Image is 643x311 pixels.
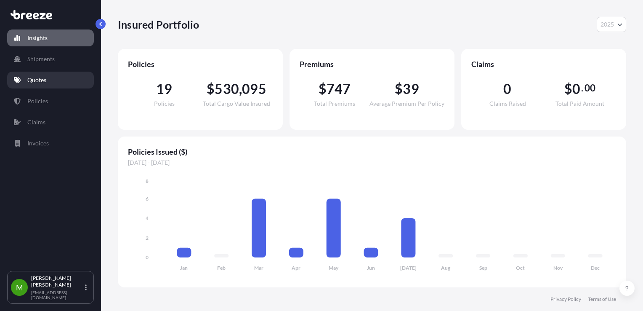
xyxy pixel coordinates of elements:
[591,265,600,271] tspan: Dec
[516,265,525,271] tspan: Oct
[572,82,580,96] span: 0
[7,135,94,152] a: Invoices
[146,196,149,202] tspan: 6
[7,114,94,131] a: Claims
[479,265,487,271] tspan: Sep
[31,275,83,288] p: [PERSON_NAME] [PERSON_NAME]
[128,147,616,157] span: Policies Issued ($)
[254,265,263,271] tspan: Mar
[503,82,511,96] span: 0
[319,82,327,96] span: $
[146,178,149,184] tspan: 8
[217,265,226,271] tspan: Feb
[555,101,604,107] span: Total Paid Amount
[146,235,149,241] tspan: 2
[369,101,444,107] span: Average Premium Per Policy
[597,17,626,32] button: Year Selector
[154,101,175,107] span: Policies
[403,82,419,96] span: 39
[215,82,239,96] span: 530
[471,59,616,69] span: Claims
[128,59,273,69] span: Policies
[27,97,48,105] p: Policies
[207,82,215,96] span: $
[292,265,300,271] tspan: Apr
[146,215,149,221] tspan: 4
[7,93,94,110] a: Policies
[585,85,595,91] span: 00
[327,82,351,96] span: 747
[7,72,94,88] a: Quotes
[564,82,572,96] span: $
[27,118,45,126] p: Claims
[180,265,188,271] tspan: Jan
[553,265,563,271] tspan: Nov
[7,51,94,67] a: Shipments
[588,296,616,303] a: Terms of Use
[441,265,451,271] tspan: Aug
[581,85,583,91] span: .
[329,265,339,271] tspan: May
[489,101,526,107] span: Claims Raised
[31,290,83,300] p: [EMAIL_ADDRESS][DOMAIN_NAME]
[239,82,242,96] span: ,
[156,82,172,96] span: 19
[242,82,266,96] span: 095
[128,158,616,167] span: [DATE] - [DATE]
[300,59,444,69] span: Premiums
[367,265,375,271] tspan: Jun
[203,101,270,107] span: Total Cargo Value Insured
[550,296,581,303] a: Privacy Policy
[27,34,48,42] p: Insights
[118,18,199,31] p: Insured Portfolio
[146,254,149,260] tspan: 0
[7,29,94,46] a: Insights
[27,139,49,147] p: Invoices
[600,20,614,29] span: 2025
[27,55,55,63] p: Shipments
[395,82,403,96] span: $
[400,265,417,271] tspan: [DATE]
[16,283,23,292] span: M
[314,101,355,107] span: Total Premiums
[27,76,46,84] p: Quotes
